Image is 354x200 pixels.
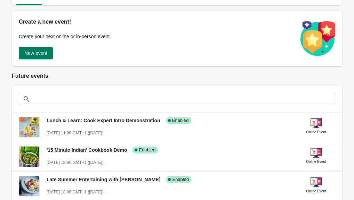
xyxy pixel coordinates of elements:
img: online-event-5d64391802a09ceff1f8b055f10f5880.png [311,177,322,188]
span: Enabled [139,147,155,153]
span: Enabled [172,177,189,182]
div: Online Event [306,129,326,136]
div: Online Event [306,158,326,165]
img: Late Summer Entertaining with Jo Pratt [19,176,39,196]
h2: Create a new event! [19,18,293,26]
button: New event [19,47,53,59]
span: [DATE] 18:00 GMT+1 ([DATE]) [47,190,104,194]
div: Online Event [306,188,326,195]
span: New event [24,50,47,56]
img: Lunch & Learn: Cook Expert Intro Demonstration [19,117,39,137]
span: Lunch & Learn: Cook Expert Intro Demonstration [47,118,160,123]
img: '15 Minute Indian' Cookbook Demo [19,147,39,167]
span: '15 Minute Indian' Cookbook Demo [47,147,127,153]
span: Late Summer Entertaining with [PERSON_NAME] [47,177,160,182]
h2: Future events [12,72,342,80]
img: online-event-5d64391802a09ceff1f8b055f10f5880.png [311,118,322,129]
span: [DATE] 11:00 GMT+1 ([DATE]) [47,131,104,135]
span: Enabled [172,118,189,123]
img: online-event-5d64391802a09ceff1f8b055f10f5880.png [311,147,322,158]
span: [DATE] 18:30 GMT+1 ([DATE]) [47,160,104,165]
p: Create your next online or in-person event [19,33,293,40]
